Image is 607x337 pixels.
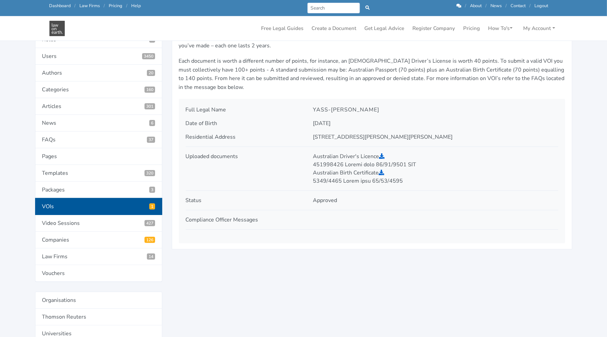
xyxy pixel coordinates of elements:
span: Video Sessions [145,220,155,226]
a: Categories160 [35,81,162,98]
span: 3450 [142,53,155,59]
span: 160 [145,87,155,93]
span: / [465,3,467,9]
a: Articles [35,98,162,115]
a: Create a Document [309,22,359,35]
a: Pages [35,148,162,165]
a: How To's [486,22,515,35]
div: Status [181,196,308,204]
a: Companies126 [35,232,162,248]
span: 20 [147,70,155,76]
div: Approved [308,196,563,204]
a: Packages3 [35,182,162,198]
span: Pending VOIs [149,203,155,210]
a: Law Firms [80,3,100,9]
a: Authors20 [35,65,162,81]
div: Uploaded documents [181,152,308,185]
span: Registered Companies [145,237,155,243]
a: Vouchers [35,265,162,282]
a: Pricing [461,22,483,35]
span: / [530,3,531,9]
span: 6 [149,120,155,126]
div: Full Legal Name [181,106,308,114]
span: 3 [149,187,155,193]
a: Register Company [410,22,458,35]
a: About [470,3,482,9]
a: My Account [521,22,558,35]
span: / [486,3,487,9]
p: Each document is worth a different number of points, for instance, an [DEMOGRAPHIC_DATA] Driver’s... [179,57,565,92]
a: Dashboard [49,3,71,9]
div: Yass-[PERSON_NAME] [308,106,563,114]
span: / [126,3,128,9]
a: Thomson Reuters [35,309,162,325]
span: / [75,3,76,9]
div: Residential Address [181,133,308,141]
a: Help [132,3,141,9]
span: / [506,3,507,9]
div: Compliance Officer Messages [181,216,308,224]
a: Templates [35,165,162,182]
a: Users3450 [35,48,162,65]
a: Law Firms14 [35,248,162,265]
span: 301 [145,103,155,109]
a: Organisations [35,292,162,309]
span: 37 [147,137,155,143]
span: / [104,3,105,9]
div: Australian Driver's Licence 451998426 Loremi dolo 86/91/9501 SIT Australian Birth Certificate 534... [308,152,563,185]
a: Pricing [109,3,123,9]
a: Video Sessions427 [35,215,162,232]
a: Get Legal Advice [362,22,407,35]
a: FAQs [35,132,162,148]
img: Law On Earth [49,21,65,36]
div: [STREET_ADDRESS][PERSON_NAME][PERSON_NAME] [308,133,563,141]
a: VOIs1 [35,198,162,215]
a: Logout [535,3,548,9]
div: [DATE] [308,119,563,127]
span: Law Firms [147,254,155,260]
input: Search [307,3,360,13]
span: 320 [145,170,155,176]
a: Contact [511,3,526,9]
div: Date of Birth [181,119,308,127]
a: News [35,115,162,132]
a: Free Legal Guides [259,22,306,35]
a: News [491,3,502,9]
